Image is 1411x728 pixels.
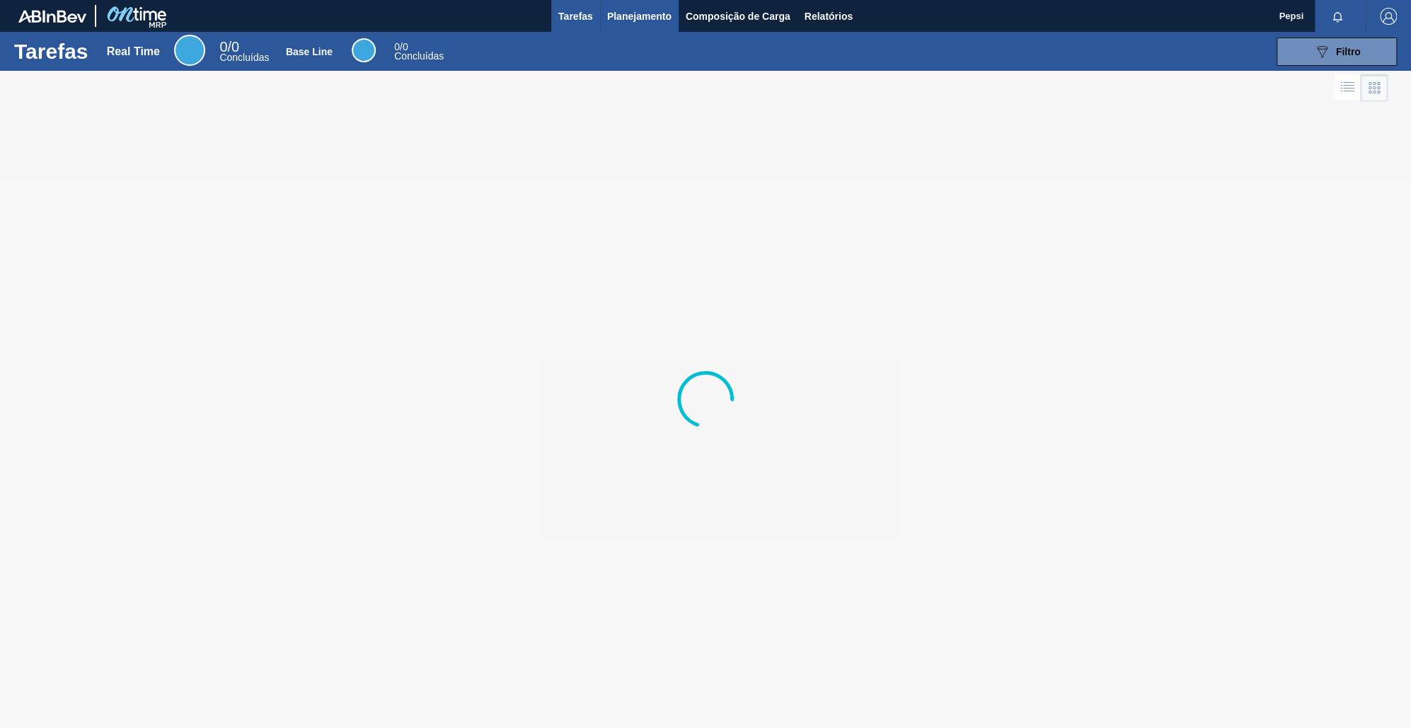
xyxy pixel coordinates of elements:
[219,39,227,55] span: 0
[1315,6,1360,26] button: Notificações
[805,8,853,25] span: Relatórios
[174,35,205,66] div: Real Time
[1380,8,1397,25] img: Logout
[14,43,88,59] h1: Tarefas
[686,8,790,25] span: Composição de Carga
[352,38,376,62] div: Base Line
[394,41,400,52] span: 0
[394,41,408,52] span: / 0
[219,41,269,62] div: Real Time
[1277,38,1397,66] button: Filtro
[219,52,269,63] span: Concluídas
[607,8,672,25] span: Planejamento
[107,45,160,58] div: Real Time
[219,39,239,55] span: / 0
[18,10,86,23] img: TNhmsLtSVTkK8tSr43FrP2fwEKptu5GPRR3wAAAABJRU5ErkJggg==
[394,42,444,61] div: Base Line
[286,46,333,57] div: Base Line
[558,8,593,25] span: Tarefas
[394,50,444,62] span: Concluídas
[1336,46,1361,57] span: Filtro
